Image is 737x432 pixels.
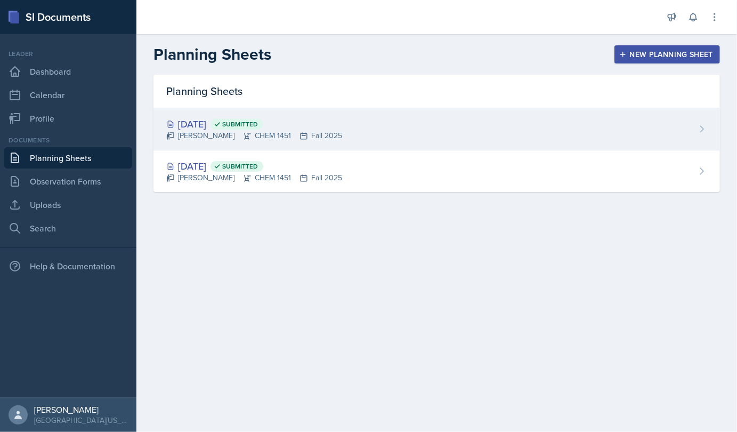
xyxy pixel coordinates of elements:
div: [PERSON_NAME] [34,404,128,415]
div: [GEOGRAPHIC_DATA][US_STATE] [34,415,128,426]
div: New Planning Sheet [621,50,713,59]
div: [DATE] [166,159,342,173]
a: Planning Sheets [4,147,132,169]
a: Uploads [4,194,132,215]
button: New Planning Sheet [614,45,720,63]
div: Planning Sheets [153,75,720,108]
div: [PERSON_NAME] CHEM 1451 Fall 2025 [166,130,342,141]
div: [PERSON_NAME] CHEM 1451 Fall 2025 [166,172,342,183]
div: [DATE] [166,117,342,131]
div: Leader [4,49,132,59]
a: Calendar [4,84,132,106]
a: Dashboard [4,61,132,82]
div: Help & Documentation [4,255,132,277]
div: Documents [4,135,132,145]
a: Search [4,218,132,239]
a: [DATE] Submitted [PERSON_NAME]CHEM 1451Fall 2025 [153,150,720,192]
a: Profile [4,108,132,129]
span: Submitted [222,162,258,171]
a: [DATE] Submitted [PERSON_NAME]CHEM 1451Fall 2025 [153,108,720,150]
a: Observation Forms [4,171,132,192]
span: Submitted [222,120,258,129]
h2: Planning Sheets [153,45,271,64]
